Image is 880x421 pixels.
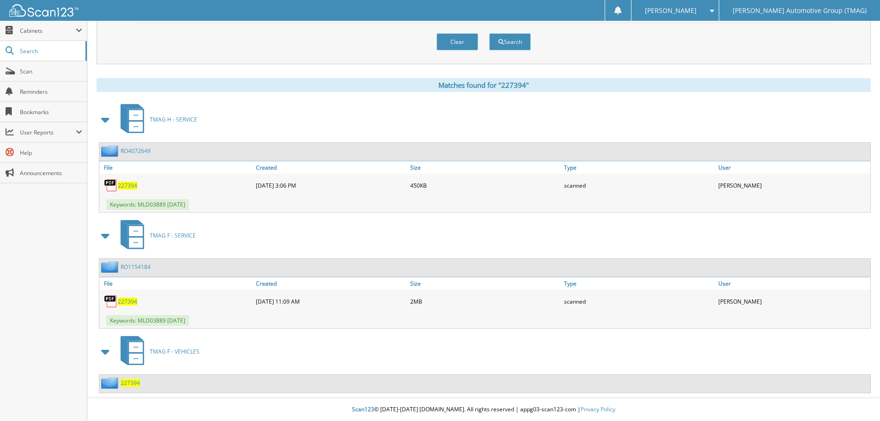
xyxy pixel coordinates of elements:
[716,292,870,311] div: [PERSON_NAME]
[106,315,189,326] span: Keywords: MLD03889 [DATE]
[101,261,121,273] img: folder2.png
[562,176,716,195] div: scanned
[408,161,562,174] a: Size
[150,348,200,355] span: TMAG F - VEHICLES
[562,292,716,311] div: scanned
[104,294,118,308] img: PDF.png
[408,176,562,195] div: 450KB
[716,161,870,174] a: User
[121,263,151,271] a: RO1154184
[254,176,408,195] div: [DATE] 3:06 PM
[20,128,76,136] span: User Reports
[562,277,716,290] a: Type
[408,277,562,290] a: Size
[97,78,871,92] div: Matches found for "227394"
[645,8,697,13] span: [PERSON_NAME]
[121,147,151,155] a: RO4072649
[20,47,81,55] span: Search
[20,27,76,35] span: Cabinets
[150,116,197,123] span: TMAG H - SERVICE
[87,398,880,421] div: © [DATE]-[DATE] [DOMAIN_NAME]. All rights reserved | appg03-scan123-com |
[716,277,870,290] a: User
[150,232,196,239] span: TMAG F - SERVICE
[254,161,408,174] a: Created
[115,101,197,138] a: TMAG H - SERVICE
[106,199,189,210] span: Keywords: MLD03889 [DATE]
[99,161,254,174] a: File
[254,277,408,290] a: Created
[104,178,118,192] img: PDF.png
[118,298,137,305] a: 227394
[733,8,867,13] span: [PERSON_NAME] Automotive Group (TMAG)
[437,33,478,50] button: Clear
[9,4,79,17] img: scan123-logo-white.svg
[352,405,374,413] span: Scan123
[716,176,870,195] div: [PERSON_NAME]
[20,149,82,157] span: Help
[20,169,82,177] span: Announcements
[118,182,137,189] a: 227394
[115,217,196,254] a: TMAG F - SERVICE
[20,88,82,96] span: Reminders
[562,161,716,174] a: Type
[20,108,82,116] span: Bookmarks
[115,333,200,370] a: TMAG F - VEHICLES
[101,377,121,389] img: folder2.png
[581,405,615,413] a: Privacy Policy
[121,379,140,387] a: 227394
[254,292,408,311] div: [DATE] 11:09 AM
[408,292,562,311] div: 2MB
[99,277,254,290] a: File
[834,377,880,421] iframe: Chat Widget
[20,67,82,75] span: Scan
[489,33,531,50] button: Search
[101,145,121,157] img: folder2.png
